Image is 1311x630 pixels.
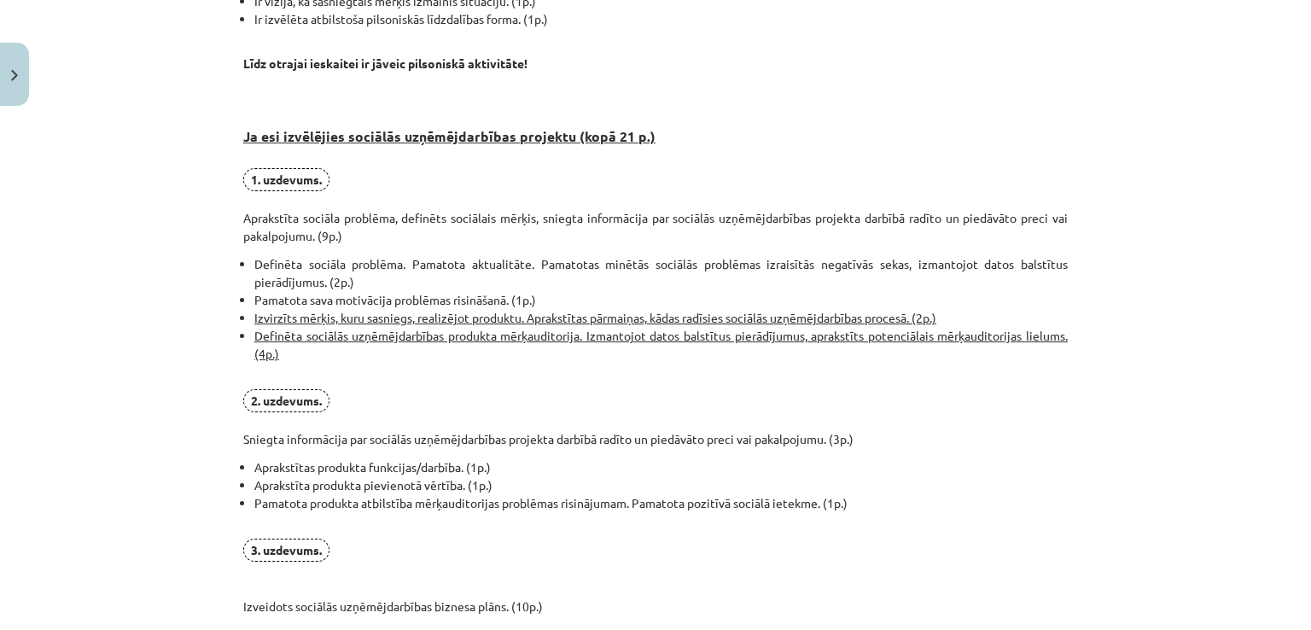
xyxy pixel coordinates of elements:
strong: 3. uzdevums. [251,542,322,557]
li: Aprakstīta produkta pievienotā vērtība. (1p.) [254,476,1068,494]
strong: 2. uzdevums. [251,393,322,408]
p: Aprakstīta sociāla problēma, definēts sociālais mērķis, sniegta informācija par sociālās uzņēmējd... [243,168,1068,245]
li: Pamatota produkta atbilstība mērķauditorijas problēmas risinājumam. Pamatota pozitīvā sociālā iet... [254,494,1068,530]
p: Sniegta informācija par sociālās uzņēmējdarbības projekta darbībā radīto un piedāvāto preci vai p... [243,389,1068,448]
li: Pamatota sava motivācija problēmas risināšanā. (1p.) [254,291,1068,309]
li: Ir izvēlēta atbilstoša pilsoniskās līdzdalības forma. (1p.) [254,10,1068,28]
img: icon-close-lesson-0947bae3869378f0d4975bcd49f059093ad1ed9edebbc8119c70593378902aed.svg [11,70,18,81]
u: Izvirzīts mērķis, kuru sasniegs, realizējot produktu. Aprakstītas pārmaiņas, kādas radīsies sociā... [254,310,936,325]
span: 1. uzdevums. [243,168,329,191]
strong: Līdz otrajai ieskaitei ir jāveic pilsoniskā aktivitāte! [243,55,527,71]
li: Aprakstītas produkta funkcijas/darbība. (1p.) [254,458,1068,476]
u: Definēta sociālās uzņēmējdarbības produkta mērķauditorija. Izmantojot datos balstītus pierādījumu... [254,328,1068,361]
strong: Ja esi izvēlējies sociālās uzņēmējdarbības projektu (kopā 21 p.) [243,127,655,145]
p: Izveidots sociālās uzņēmējdarbības biznesa plāns. (10p.) [243,539,1068,615]
li: Definēta sociāla problēma. Pamatota aktualitāte. Pamatotas minētās sociālās problēmas izraisītās ... [254,255,1068,291]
